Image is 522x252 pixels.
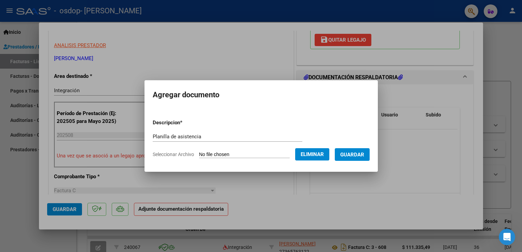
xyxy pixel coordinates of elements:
[153,88,370,101] h2: Agregar documento
[153,119,218,127] p: Descripcion
[499,229,515,245] iframe: Intercom live chat
[295,148,329,160] button: Eliminar
[340,152,364,158] span: Guardar
[153,152,194,157] span: Seleccionar Archivo
[301,151,324,157] span: Eliminar
[335,148,370,161] button: Guardar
